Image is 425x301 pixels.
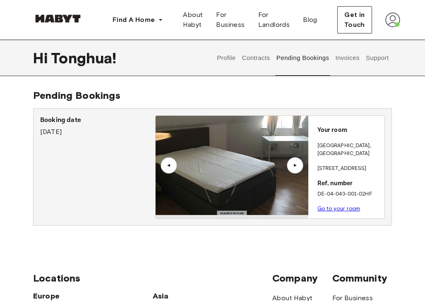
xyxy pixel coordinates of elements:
button: Profile [216,40,237,76]
a: For Business [209,7,251,33]
span: Company [272,272,332,284]
a: Blog [296,7,324,33]
button: Invoices [334,40,360,76]
span: For Business [216,10,245,30]
span: Pending Bookings [33,89,120,101]
img: avatar [385,12,400,27]
a: For Landlords [252,7,297,33]
button: Find A Home [106,12,170,28]
p: DE-04-043-001-02HF [317,190,381,198]
span: Tonghua ! [51,49,116,67]
img: Image of the room [156,116,308,215]
div: ▲ [165,163,173,168]
span: Locations [33,272,272,284]
p: [STREET_ADDRESS] [317,165,381,173]
img: Habyt [33,14,83,23]
button: Pending Bookings [275,40,330,76]
span: Blog [303,15,317,25]
span: Asia [153,291,213,301]
span: Europe [33,291,153,301]
span: Get in Touch [344,10,365,30]
button: Get in Touch [337,6,372,33]
span: Find A Home [113,15,155,25]
button: Contracts [241,40,271,76]
div: ▲ [291,163,299,168]
a: Go to your room [317,205,360,212]
div: [DATE] [40,115,155,137]
button: Support [365,40,390,76]
div: user profile tabs [214,40,392,76]
p: Booking date [40,115,155,125]
span: For Landlords [258,10,290,30]
p: [GEOGRAPHIC_DATA] , [GEOGRAPHIC_DATA] [317,142,381,158]
p: Your room [317,126,381,135]
span: About Habyt [183,10,203,30]
span: Hi [33,49,51,67]
a: About Habyt [176,7,209,33]
p: Ref. number [317,179,381,189]
span: Community [332,272,392,284]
